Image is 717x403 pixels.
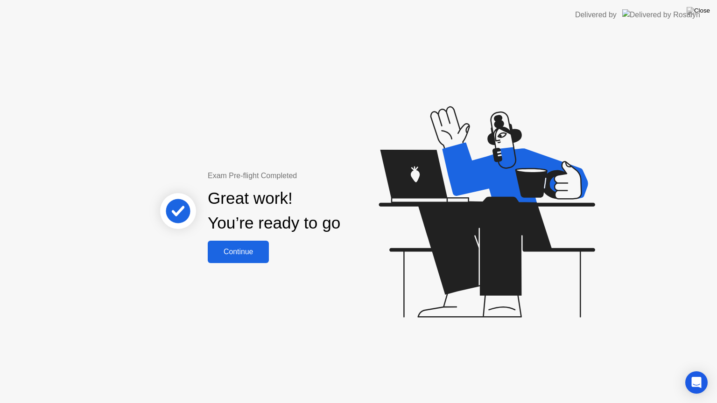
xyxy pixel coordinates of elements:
[208,170,401,181] div: Exam Pre-flight Completed
[208,186,340,236] div: Great work! You’re ready to go
[211,248,266,256] div: Continue
[687,7,710,14] img: Close
[575,9,617,21] div: Delivered by
[622,9,700,20] img: Delivered by Rosalyn
[208,241,269,263] button: Continue
[685,371,708,394] div: Open Intercom Messenger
